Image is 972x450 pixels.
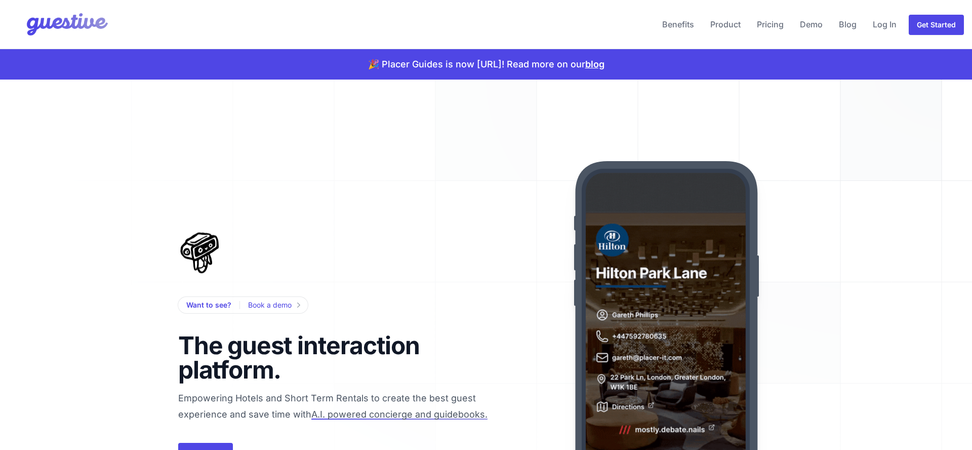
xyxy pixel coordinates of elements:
a: Pricing [753,12,788,36]
h1: The guest interaction platform. [178,333,437,382]
a: Book a demo [248,299,300,311]
a: Benefits [658,12,698,36]
a: Demo [796,12,827,36]
a: blog [585,59,604,69]
p: 🎉 Placer Guides is now [URL]! Read more on our [368,57,604,71]
a: Get Started [909,15,964,35]
a: Product [706,12,745,36]
a: Blog [835,12,861,36]
a: Log In [869,12,901,36]
span: A.I. powered concierge and guidebooks. [311,409,488,420]
img: Your Company [8,4,110,45]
